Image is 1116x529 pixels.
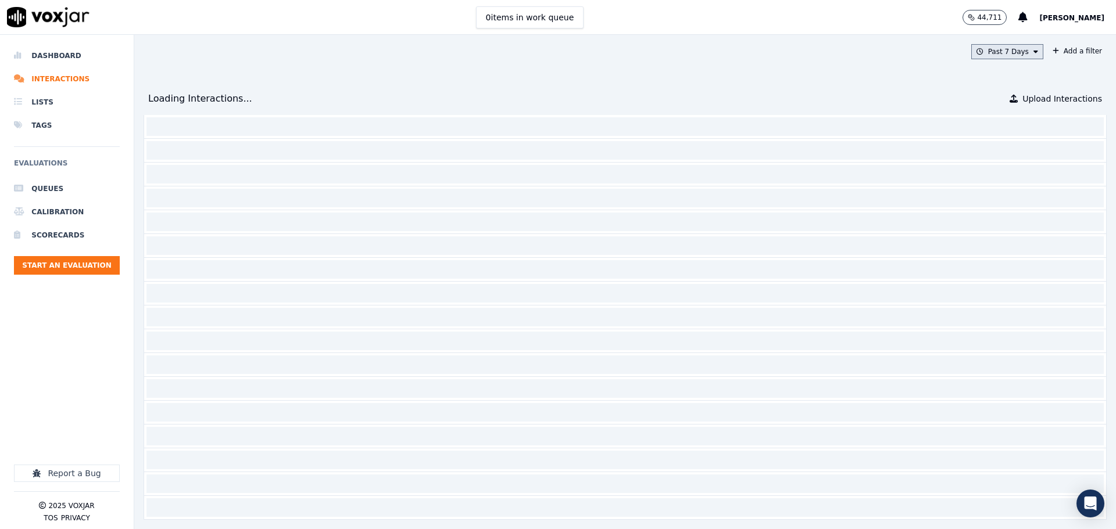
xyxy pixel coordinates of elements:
img: voxjar logo [7,7,90,27]
p: 44,711 [977,13,1001,22]
div: Loading Interactions... [148,92,252,106]
div: Open Intercom Messenger [1076,490,1104,517]
button: 0items in work queue [476,6,584,28]
button: 44,711 [963,10,1018,25]
button: TOS [44,513,58,523]
button: Add a filter [1048,44,1107,58]
span: Upload Interactions [1022,93,1102,105]
button: Past 7 Days [971,44,1043,59]
a: Dashboard [14,44,120,67]
h6: Evaluations [14,156,120,177]
button: Privacy [61,513,90,523]
a: Queues [14,177,120,200]
button: [PERSON_NAME] [1039,10,1116,24]
button: 44,711 [963,10,1007,25]
span: [PERSON_NAME] [1039,14,1104,22]
p: 2025 Voxjar [48,501,94,510]
a: Lists [14,91,120,114]
button: Report a Bug [14,465,120,482]
button: Start an Evaluation [14,256,120,275]
a: Scorecards [14,224,120,247]
button: Upload Interactions [1010,93,1102,105]
a: Tags [14,114,120,137]
a: Interactions [14,67,120,91]
a: Calibration [14,200,120,224]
